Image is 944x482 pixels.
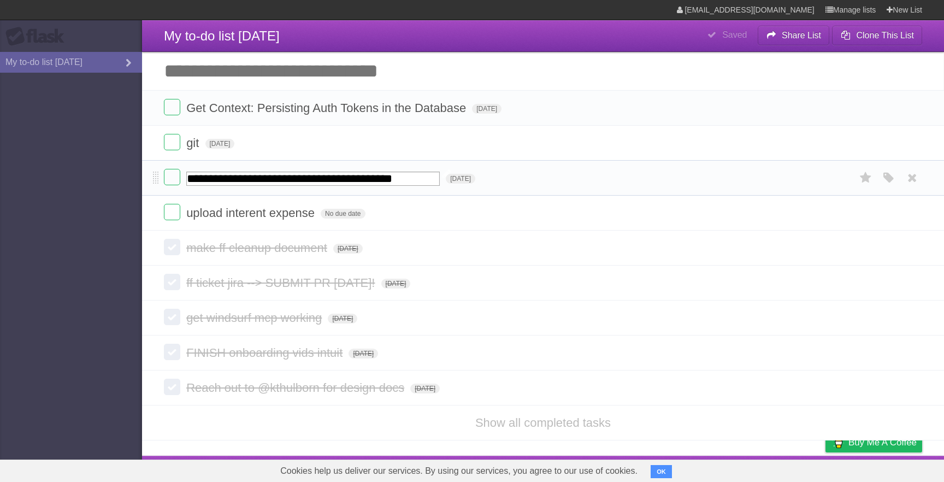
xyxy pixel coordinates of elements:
[825,432,922,452] a: Buy me a coffee
[832,26,922,45] button: Clone This List
[186,241,330,255] span: make ff cleanup document
[758,26,830,45] button: Share List
[164,309,180,325] label: Done
[472,104,501,114] span: [DATE]
[205,139,235,149] span: [DATE]
[164,344,180,360] label: Done
[716,459,760,479] a: Developers
[328,314,357,324] span: [DATE]
[164,239,180,255] label: Done
[680,459,703,479] a: About
[349,349,378,358] span: [DATE]
[186,136,202,150] span: git
[164,99,180,115] label: Done
[5,27,71,46] div: Flask
[381,279,411,289] span: [DATE]
[855,169,876,187] label: Star task
[831,433,846,451] img: Buy me a coffee
[722,30,747,39] b: Saved
[333,244,363,254] span: [DATE]
[651,465,672,478] button: OK
[186,381,407,395] span: Reach out to @kthulborn for design docs
[164,379,180,395] label: Done
[811,459,840,479] a: Privacy
[164,134,180,150] label: Done
[186,346,345,360] span: FINISH onboarding vids intuit
[164,28,280,43] span: My to-do list [DATE]
[856,31,914,40] b: Clone This List
[475,416,611,430] a: Show all completed tasks
[186,206,317,220] span: upload interent expense
[186,311,324,325] span: get windsurf mcp working
[164,274,180,290] label: Done
[853,459,922,479] a: Suggest a feature
[410,384,440,393] span: [DATE]
[186,101,469,115] span: Get Context: Persisting Auth Tokens in the Database
[848,433,917,452] span: Buy me a coffee
[186,276,377,290] span: ff ticket jira --> SUBMIT PR [DATE]!
[446,174,475,184] span: [DATE]
[321,209,365,219] span: No due date
[164,204,180,220] label: Done
[782,31,821,40] b: Share List
[269,460,648,482] span: Cookies help us deliver our services. By using our services, you agree to our use of cookies.
[164,169,180,185] label: Done
[774,459,798,479] a: Terms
